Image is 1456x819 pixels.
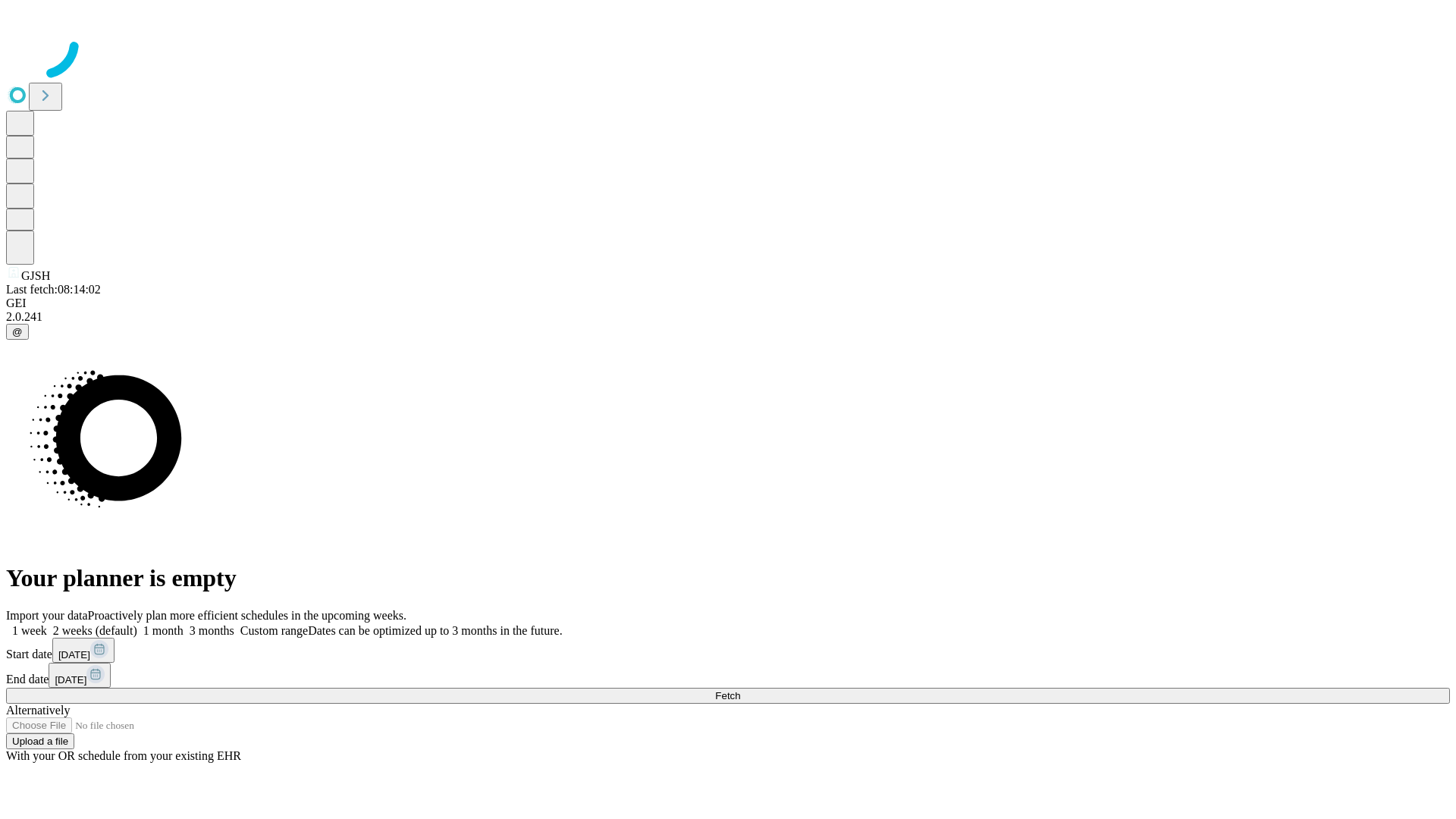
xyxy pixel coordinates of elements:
[55,674,86,686] span: [DATE]
[143,624,184,637] span: 1 month
[49,663,111,688] button: [DATE]
[52,638,115,663] button: [DATE]
[6,638,1450,663] div: Start date
[12,624,47,637] span: 1 week
[308,624,562,637] span: Dates can be optimized up to 3 months in the future.
[58,649,90,661] span: [DATE]
[88,609,406,622] span: Proactively plan more efficient schedules in the upcoming weeks.
[6,704,70,717] span: Alternatively
[6,283,101,296] span: Last fetch: 08:14:02
[190,624,234,637] span: 3 months
[6,324,29,340] button: @
[6,310,1450,324] div: 2.0.241
[6,688,1450,704] button: Fetch
[12,326,23,337] span: @
[6,749,241,762] span: With your OR schedule from your existing EHR
[53,624,137,637] span: 2 weeks (default)
[6,663,1450,688] div: End date
[6,609,88,622] span: Import your data
[6,564,1450,592] h1: Your planner is empty
[6,733,74,749] button: Upload a file
[6,297,1450,310] div: GEI
[240,624,308,637] span: Custom range
[21,269,50,282] span: GJSH
[715,690,740,701] span: Fetch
